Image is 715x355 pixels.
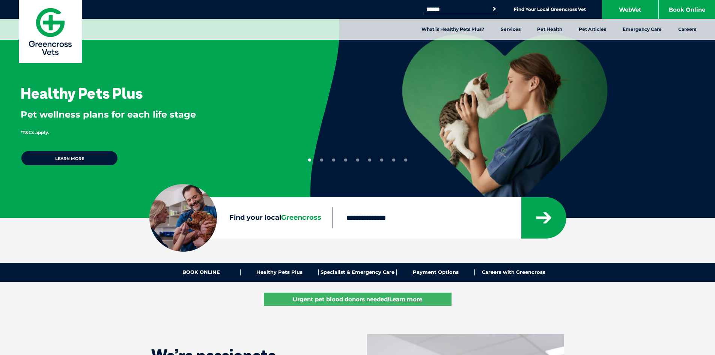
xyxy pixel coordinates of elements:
[413,19,492,40] a: What is Healthy Pets Plus?
[670,19,704,40] a: Careers
[570,19,614,40] a: Pet Articles
[492,19,529,40] a: Services
[475,269,552,275] a: Careers with Greencross
[514,6,586,12] a: Find Your Local Greencross Vet
[529,19,570,40] a: Pet Health
[308,159,311,162] button: 1 of 9
[320,159,323,162] button: 2 of 9
[392,159,395,162] button: 8 of 9
[21,130,49,135] span: *T&Cs apply.
[281,213,321,222] span: Greencross
[332,159,335,162] button: 3 of 9
[319,269,397,275] a: Specialist & Emergency Care
[380,159,383,162] button: 7 of 9
[344,159,347,162] button: 4 of 9
[21,150,118,166] a: Learn more
[21,108,286,121] p: Pet wellness plans for each life stage
[368,159,371,162] button: 6 of 9
[389,296,422,303] u: Learn more
[397,269,475,275] a: Payment Options
[356,159,359,162] button: 5 of 9
[614,19,670,40] a: Emergency Care
[241,269,319,275] a: Healthy Pets Plus
[491,5,498,13] button: Search
[21,86,143,101] h3: Healthy Pets Plus
[163,269,241,275] a: BOOK ONLINE
[404,159,407,162] button: 9 of 9
[264,293,452,306] a: Urgent pet blood donors needed!Learn more
[149,212,333,224] label: Find your local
